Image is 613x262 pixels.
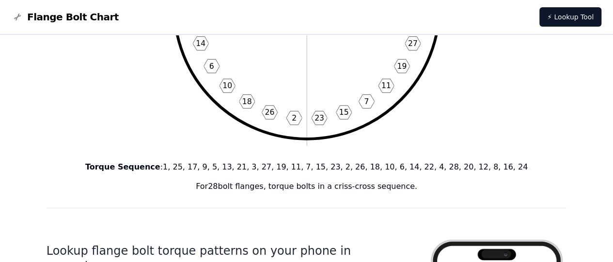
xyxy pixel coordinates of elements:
[397,62,407,71] text: 19
[242,96,251,106] text: 18
[339,108,348,117] text: 15
[539,7,601,27] a: ⚡ Lookup Tool
[12,10,119,24] a: Flange Bolt Chart LogoFlange Bolt Chart
[209,62,214,71] text: 6
[222,81,232,90] text: 10
[314,113,324,123] text: 23
[85,162,160,171] b: Torque Sequence
[292,113,297,123] text: 2
[47,181,567,192] p: For 28 bolt flanges, torque bolts in a criss-cross sequence.
[364,96,369,106] text: 7
[196,39,205,48] text: 14
[381,81,391,90] text: 11
[47,161,567,173] p: : 1, 25, 17, 9, 5, 13, 21, 3, 27, 19, 11, 7, 15, 23, 2, 26, 18, 10, 6, 14, 22, 4, 28, 20, 12, 8, ...
[408,39,417,48] text: 27
[12,11,23,23] img: Flange Bolt Chart Logo
[27,10,119,24] span: Flange Bolt Chart
[265,108,274,117] text: 26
